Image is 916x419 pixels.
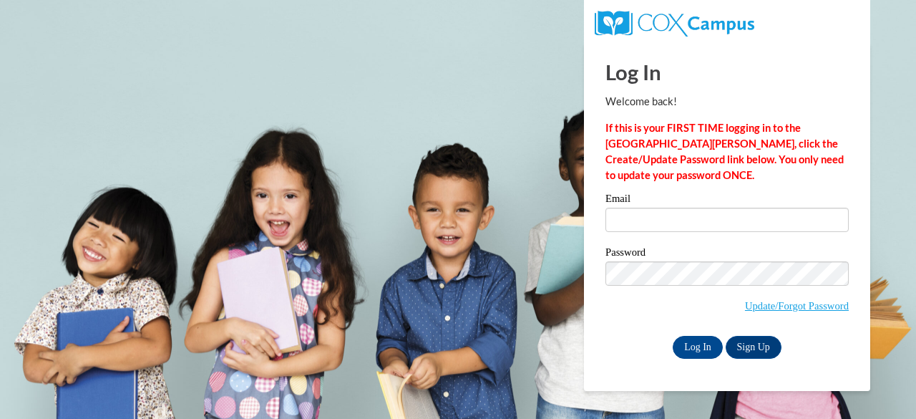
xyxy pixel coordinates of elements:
[605,247,849,261] label: Password
[673,336,723,359] input: Log In
[605,57,849,87] h1: Log In
[595,11,754,37] img: COX Campus
[726,336,781,359] a: Sign Up
[605,122,844,181] strong: If this is your FIRST TIME logging in to the [GEOGRAPHIC_DATA][PERSON_NAME], click the Create/Upd...
[595,16,754,29] a: COX Campus
[605,94,849,110] p: Welcome back!
[745,300,849,312] a: Update/Forgot Password
[605,193,849,208] label: Email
